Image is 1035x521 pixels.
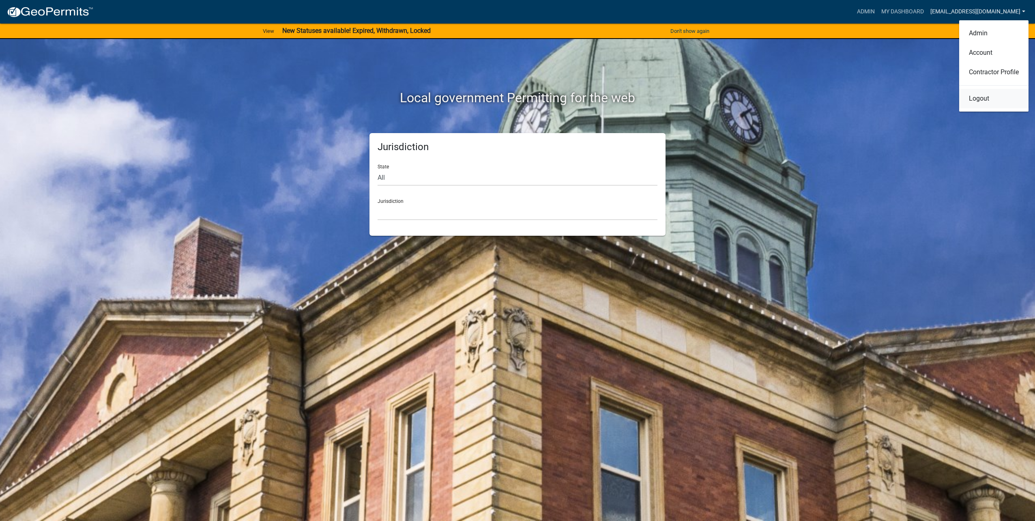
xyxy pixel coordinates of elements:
[292,90,743,105] h2: Local government Permitting for the web
[854,4,878,19] a: Admin
[959,62,1029,82] a: Contractor Profile
[878,4,927,19] a: My Dashboard
[959,43,1029,62] a: Account
[282,27,431,34] strong: New Statuses available! Expired, Withdrawn, Locked
[959,20,1029,112] div: [EMAIL_ADDRESS][DOMAIN_NAME]
[667,24,713,38] button: Don't show again
[959,89,1029,108] a: Logout
[959,24,1029,43] a: Admin
[378,141,657,153] h5: Jurisdiction
[927,4,1029,19] a: [EMAIL_ADDRESS][DOMAIN_NAME]
[260,24,277,38] a: View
